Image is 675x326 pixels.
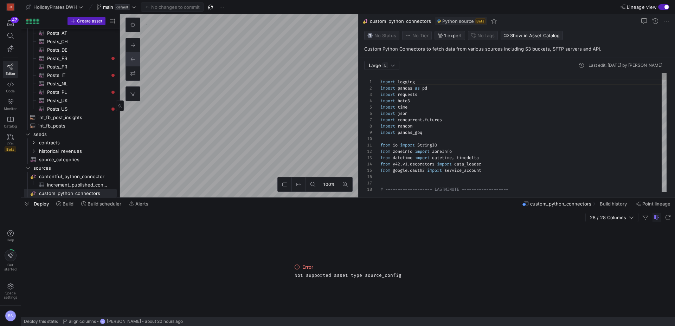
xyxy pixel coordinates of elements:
button: Help [3,227,18,245]
div: Press SPACE to select this row. [24,37,117,46]
span: source_categories​​​​​​ [39,156,109,164]
span: Posts_PL​​​​​​​​​ [47,88,109,96]
a: custom_python_connectors​​​​​​​​ [24,189,117,197]
span: import [380,117,395,123]
a: Monitor [3,96,18,113]
span: Point lineage [642,201,670,207]
button: Build [53,198,77,210]
span: Beta [475,18,486,24]
div: 13 [364,155,372,161]
a: int_fb_posts​​​​​​​​​​ [24,122,117,130]
span: PRs [7,142,13,146]
a: Posts_US​​​​​​​​​ [24,105,117,113]
span: Create asset [77,19,102,24]
a: Posts_DE​​​​​​​​​ [24,46,117,54]
div: Press SPACE to select this row. [24,147,117,155]
a: Posts_PL​​​​​​​​​ [24,88,117,96]
span: timedelta [457,155,479,161]
span: y42 [393,161,400,167]
a: source_categories​​​​​​ [24,155,117,164]
div: 15 [364,167,372,174]
div: Press SPACE to select this row. [24,79,117,88]
span: import [380,79,395,85]
span: service_account [444,168,481,173]
a: Posts_IT​​​​​​​​​ [24,71,117,79]
button: Show in Asset Catalog [501,31,563,40]
div: BS [100,319,105,324]
span: sources [33,164,116,172]
div: 8 [364,123,372,129]
button: Getstarted [3,247,18,274]
div: 9 [364,129,372,136]
span: contracts [39,139,116,147]
span: , [452,155,454,161]
div: 5 [364,104,372,110]
span: import [380,98,395,104]
span: ZoneInfo [432,149,452,154]
span: Posts_ES​​​​​​​​​ [47,54,109,63]
button: 28 / 28 Columns [585,213,638,222]
span: from [380,161,390,167]
a: Editor [3,61,18,78]
button: 47 [3,17,18,30]
a: Posts_NL​​​​​​​​​ [24,79,117,88]
span: Get started [4,263,17,271]
div: 14 [364,161,372,167]
span: from [380,142,390,148]
button: maindefault [95,2,138,12]
a: Posts_UK​​​​​​​​​ [24,96,117,105]
span: Large [369,63,381,68]
a: Code [3,78,18,96]
div: 12 [364,148,372,155]
img: No tier [405,33,411,38]
button: Build history [597,198,631,210]
span: custom_python_connectors [530,201,591,207]
div: Press SPACE to select this row. [24,189,117,197]
span: 28 / 28 Columns [590,215,629,220]
span: data_loader [454,161,481,167]
span: -- [503,187,508,192]
span: from [380,149,390,154]
button: No tags [468,31,498,40]
span: zoneinfo [393,149,412,154]
div: Press SPACE to select this row. [24,29,117,37]
span: io [393,142,398,148]
a: Posts_AT​​​​​​​​​ [24,29,117,37]
span: import [380,111,395,116]
span: requests [398,92,417,97]
span: import [380,130,395,135]
span: concurrent [398,117,422,123]
a: contentful_python_connector​​​​​​​​ [24,172,117,181]
button: Build scheduler [78,198,124,210]
span: Lineage view [627,4,657,10]
span: from [380,155,390,161]
span: random [398,123,412,129]
button: align columnsBS[PERSON_NAME]about 20 hours ago [61,317,185,326]
button: Create asset [67,17,105,25]
div: Press SPACE to select this row. [24,113,117,122]
span: oauth2 [410,168,425,173]
div: Press SPACE to select this row. [24,164,117,172]
span: L [382,63,388,68]
div: Press SPACE to select this row. [24,122,117,130]
div: 10 [364,136,372,142]
img: No status [367,33,373,38]
span: Deploy this state: [24,319,58,324]
span: Help [6,238,15,242]
span: pandas [398,85,412,91]
span: Posts_FR​​​​​​​​​ [47,63,109,71]
span: custom_python_connectors​​​​​​​​ [39,189,116,197]
button: Point lineage [633,198,674,210]
span: pandas_gbq [398,130,422,135]
span: datetime [432,155,452,161]
span: Posts_UK​​​​​​​​​ [47,97,109,105]
span: boto3 [398,98,410,104]
span: import [427,168,442,173]
div: Press SPACE to select this row. [24,46,117,54]
span: Posts_DE​​​​​​​​​ [47,46,109,54]
a: HG [3,1,18,13]
span: HolidayPirates DWH [33,4,77,10]
button: No tierNo Tier [402,31,432,40]
button: BS [3,308,18,323]
span: main [103,4,113,10]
